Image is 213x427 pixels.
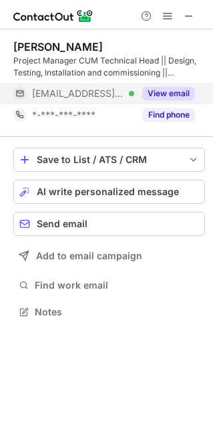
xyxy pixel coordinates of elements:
span: AI write personalized message [37,186,179,197]
button: Send email [13,212,205,236]
button: save-profile-one-click [13,148,205,172]
div: [PERSON_NAME] [13,40,103,53]
span: Find work email [35,279,200,291]
button: Add to email campaign [13,244,205,268]
span: Send email [37,219,87,229]
img: ContactOut v5.3.10 [13,8,93,24]
div: Project Manager CUM Technical Head || Design, Testing, Installation and commissioning || Technica... [13,55,205,79]
button: Find work email [13,276,205,295]
button: Notes [13,303,205,321]
button: Reveal Button [142,87,195,100]
div: Save to List / ATS / CRM [37,154,182,165]
button: Reveal Button [142,108,195,122]
span: [EMAIL_ADDRESS][DOMAIN_NAME] [32,88,124,100]
span: Add to email campaign [36,251,142,261]
button: AI write personalized message [13,180,205,204]
span: Notes [35,306,200,318]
